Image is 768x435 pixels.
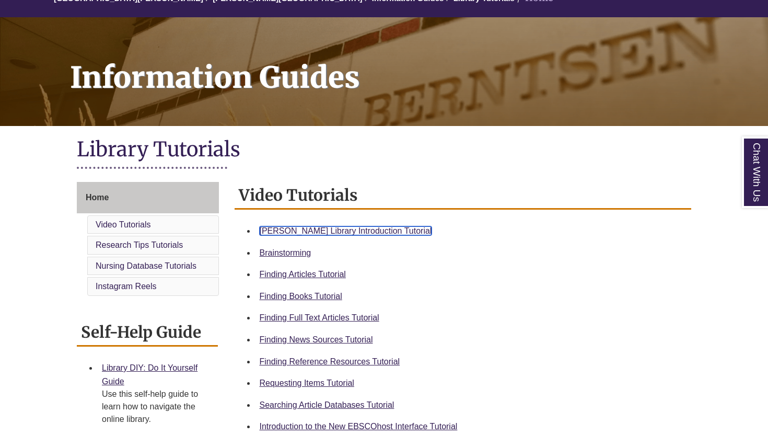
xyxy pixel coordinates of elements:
a: Finding News Sources Tutorial [260,335,373,344]
h2: Self-Help Guide [77,319,218,347]
a: Finding Articles Tutorial [260,270,346,279]
a: Home [77,182,219,213]
a: Finding Full Text Articles Tutorial [260,313,379,322]
a: Research Tips Tutorials [96,241,183,249]
h2: Video Tutorials [235,182,692,210]
a: Requesting Items Tutorial [260,379,354,387]
a: Nursing Database Tutorials [96,261,196,270]
div: Guide Page Menu [77,182,219,298]
h1: Information Guides [59,17,768,112]
span: Home [86,193,109,202]
a: Searching Article Databases Tutorial [260,400,394,409]
a: Brainstorming [260,248,311,257]
a: [PERSON_NAME] Library Introduction Tutorial [260,226,432,235]
a: Video Tutorials [96,220,151,229]
div: Use this self-help guide to learn how to navigate the online library. [102,388,210,426]
a: Instagram Reels [96,282,157,291]
a: Finding Books Tutorial [260,292,342,301]
a: Introduction to the New EBSCOhost Interface Tutorial [260,422,458,431]
a: Library DIY: Do It Yourself Guide [102,363,197,386]
h1: Library Tutorials [77,136,691,164]
a: Finding Reference Resources Tutorial [260,357,400,366]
